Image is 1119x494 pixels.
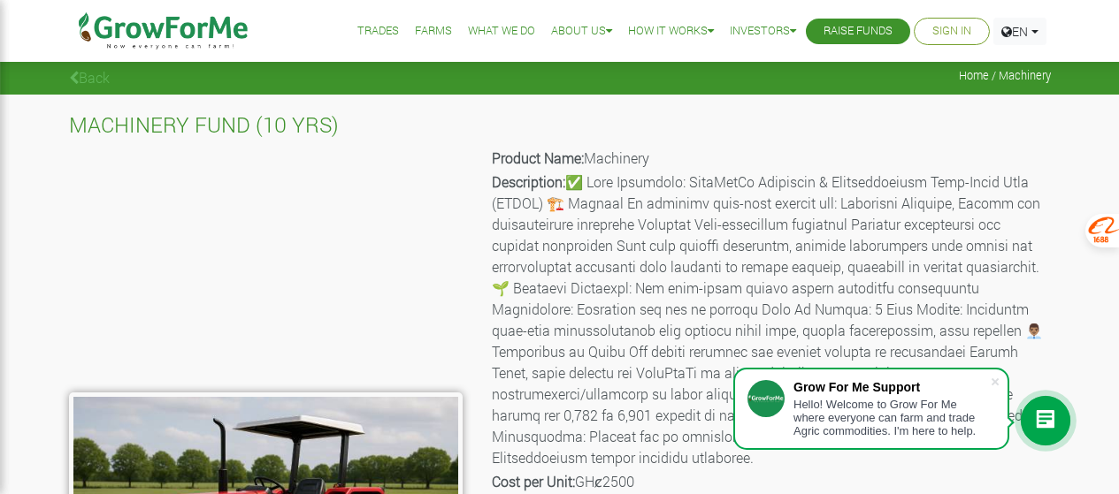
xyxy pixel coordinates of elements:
[69,68,110,87] a: Back
[793,398,990,437] div: Hello! Welcome to Grow For Me where everyone can farm and trade Agric commodities. I'm here to help.
[492,472,575,490] b: Cost per Unit:
[492,171,1048,468] p: ✅ Lore Ipsumdolo: SitaMetCo Adipiscin & Elitseddoeiusm Temp-Incid Utla (ETDOL) 🏗️ Magnaal En admi...
[492,148,1048,169] p: Machinery
[730,22,796,41] a: Investors
[932,22,971,41] a: Sign In
[628,22,714,41] a: How it Works
[959,69,1051,82] span: Home / Machinery
[551,22,612,41] a: About Us
[993,18,1046,45] a: EN
[468,22,535,41] a: What We Do
[357,22,399,41] a: Trades
[415,22,452,41] a: Farms
[793,380,990,394] div: Grow For Me Support
[492,471,1048,492] p: GHȼ2500
[824,22,893,41] a: Raise Funds
[69,112,1051,138] h4: MACHINERY FUND (10 YRS)
[492,148,584,167] b: Product Name:
[492,172,565,191] b: Description:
